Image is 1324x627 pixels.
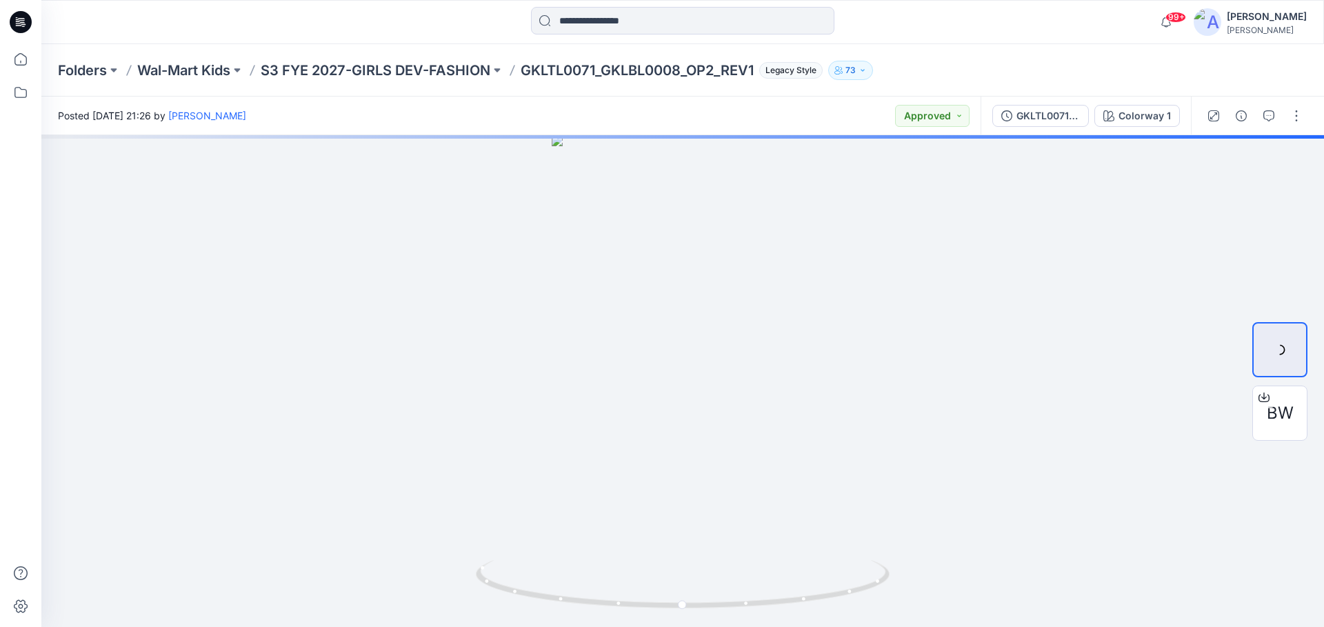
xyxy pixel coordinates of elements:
[137,61,230,80] a: Wal-Mart Kids
[168,110,246,121] a: [PERSON_NAME]
[992,105,1089,127] button: GKLTL0071__GKLBL0008_OP2_REV1 SP
[58,61,107,80] a: Folders
[261,61,490,80] a: S3 FYE 2027-GIRLS DEV-FASHION
[845,63,856,78] p: 73
[1194,8,1221,36] img: avatar
[1119,108,1171,123] div: Colorway 1
[759,62,823,79] span: Legacy Style
[1227,25,1307,35] div: [PERSON_NAME]
[754,61,823,80] button: Legacy Style
[1094,105,1180,127] button: Colorway 1
[1165,12,1186,23] span: 99+
[1227,8,1307,25] div: [PERSON_NAME]
[58,108,246,123] span: Posted [DATE] 21:26 by
[1016,108,1080,123] div: GKLTL0071__GKLBL0008_OP2_REV1 SP
[828,61,873,80] button: 73
[1267,401,1294,426] span: BW
[521,61,754,80] p: GKLTL0071_GKLBL0008_OP2_REV1
[1230,105,1252,127] button: Details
